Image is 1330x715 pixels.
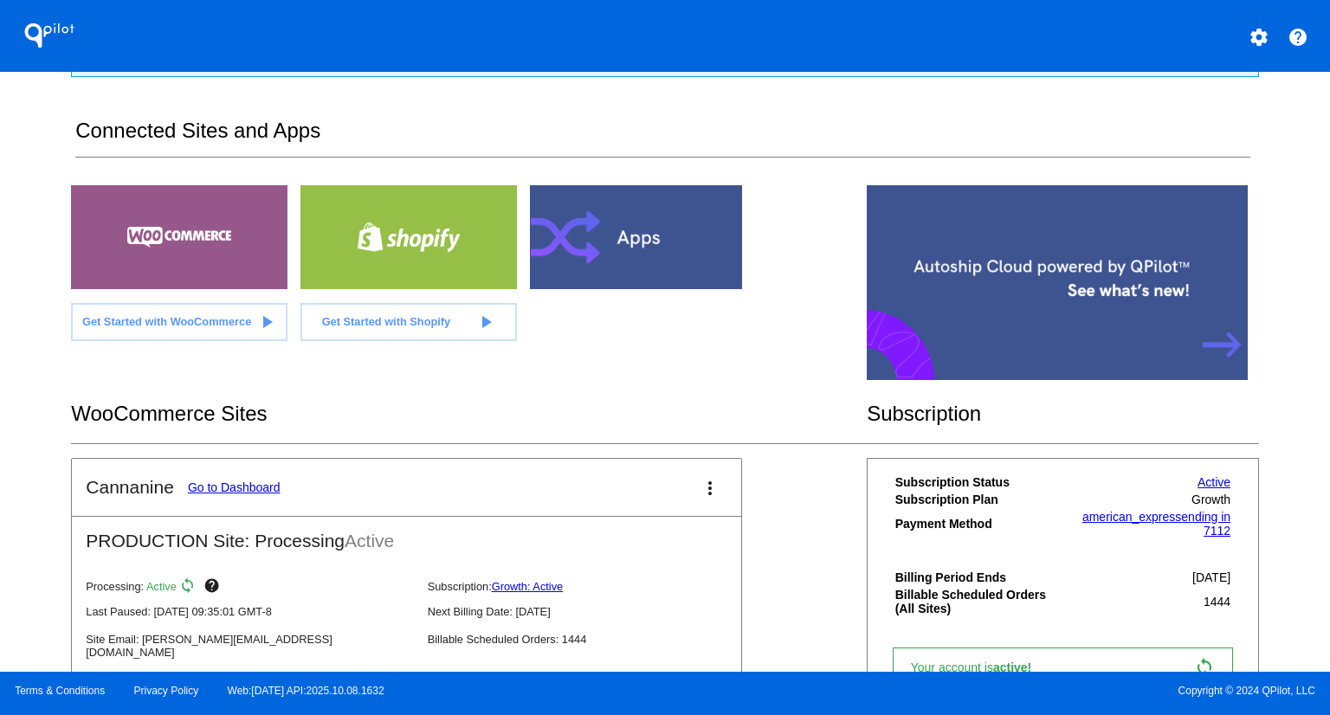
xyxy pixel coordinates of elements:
[911,660,1049,674] span: Your account is
[680,685,1315,697] span: Copyright © 2024 QPilot, LLC
[82,315,251,328] span: Get Started with WooCommerce
[15,18,84,53] h1: QPilot
[300,303,517,341] a: Get Started with Shopify
[1082,510,1230,538] a: american_expressending in 7112
[86,577,413,598] p: Processing:
[1204,595,1230,609] span: 1444
[146,580,177,593] span: Active
[475,312,496,332] mat-icon: play_arrow
[700,478,720,499] mat-icon: more_vert
[86,605,413,618] p: Last Paused: [DATE] 09:35:01 GMT-8
[86,477,174,498] h2: Cannanine
[72,517,741,551] h2: PRODUCTION Site: Processing
[894,587,1063,616] th: Billable Scheduled Orders (All Sites)
[1082,510,1181,524] span: american_express
[203,577,224,598] mat-icon: help
[894,474,1063,490] th: Subscription Status
[993,660,1040,674] span: active!
[1192,570,1230,584] span: [DATE]
[75,119,1249,158] h2: Connected Sites and Apps
[71,303,287,341] a: Get Started with WooCommerce
[15,685,105,697] a: Terms & Conditions
[894,509,1063,538] th: Payment Method
[893,647,1233,687] a: Your account isactive! sync
[179,577,200,598] mat-icon: sync
[1249,27,1269,48] mat-icon: settings
[86,633,413,659] p: Site Email: [PERSON_NAME][EMAIL_ADDRESS][DOMAIN_NAME]
[256,312,277,332] mat-icon: play_arrow
[1288,27,1308,48] mat-icon: help
[1191,493,1230,506] span: Growth
[894,570,1063,585] th: Billing Period Ends
[867,402,1259,426] h2: Subscription
[71,402,867,426] h2: WooCommerce Sites
[894,492,1063,507] th: Subscription Plan
[188,480,281,494] a: Go to Dashboard
[345,531,394,551] span: Active
[134,685,199,697] a: Privacy Policy
[1198,475,1230,489] a: Active
[228,685,384,697] a: Web:[DATE] API:2025.10.08.1632
[492,580,564,593] a: Growth: Active
[428,605,755,618] p: Next Billing Date: [DATE]
[428,633,755,646] p: Billable Scheduled Orders: 1444
[322,315,451,328] span: Get Started with Shopify
[1194,657,1215,678] mat-icon: sync
[428,580,755,593] p: Subscription:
